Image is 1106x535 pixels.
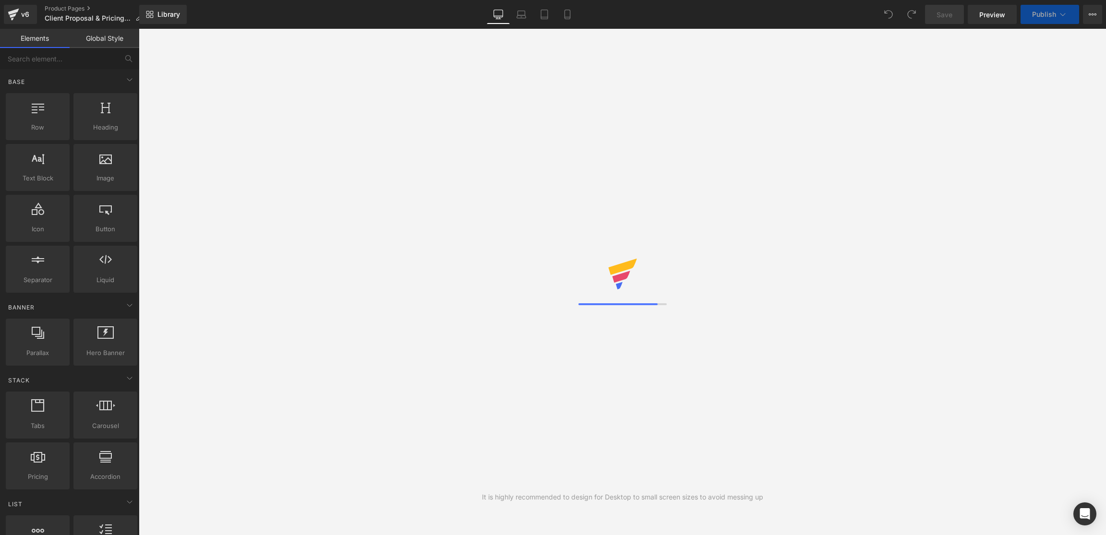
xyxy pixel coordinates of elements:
[1032,11,1056,18] span: Publish
[76,224,134,234] span: Button
[76,421,134,431] span: Carousel
[510,5,533,24] a: Laptop
[45,5,150,12] a: Product Pages
[902,5,921,24] button: Redo
[9,275,67,285] span: Separator
[7,376,31,385] span: Stack
[1083,5,1102,24] button: More
[7,303,36,312] span: Banner
[9,122,67,132] span: Row
[76,122,134,132] span: Heading
[157,10,180,19] span: Library
[879,5,898,24] button: Undo
[4,5,37,24] a: v6
[45,14,132,22] span: Client Proposal & Pricing Kit
[19,8,31,21] div: v6
[9,421,67,431] span: Tabs
[9,348,67,358] span: Parallax
[9,224,67,234] span: Icon
[968,5,1017,24] a: Preview
[937,10,952,20] span: Save
[7,77,26,86] span: Base
[70,29,139,48] a: Global Style
[1021,5,1079,24] button: Publish
[487,5,510,24] a: Desktop
[482,492,763,502] div: It is highly recommended to design for Desktop to small screen sizes to avoid messing up
[9,472,67,482] span: Pricing
[1073,502,1096,525] div: Open Intercom Messenger
[533,5,556,24] a: Tablet
[556,5,579,24] a: Mobile
[76,173,134,183] span: Image
[9,173,67,183] span: Text Block
[76,472,134,482] span: Accordion
[76,348,134,358] span: Hero Banner
[7,499,24,509] span: List
[979,10,1005,20] span: Preview
[76,275,134,285] span: Liquid
[139,5,187,24] a: New Library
